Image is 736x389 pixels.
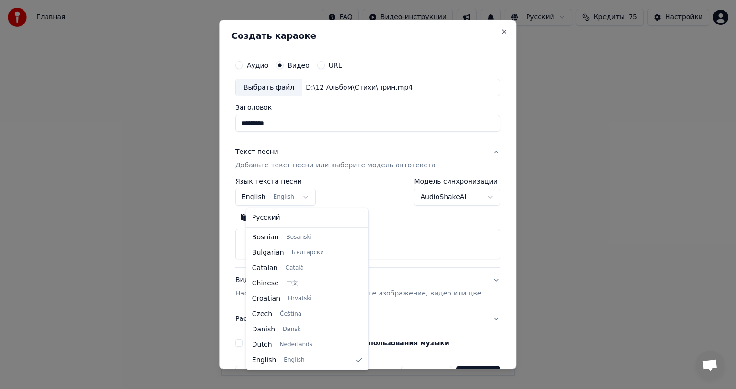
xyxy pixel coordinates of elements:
[252,213,280,223] span: Русский
[252,325,275,334] span: Danish
[252,279,279,288] span: Chinese
[252,340,272,350] span: Dutch
[252,248,284,258] span: Bulgarian
[252,355,276,365] span: English
[280,341,312,349] span: Nederlands
[286,264,304,272] span: Català
[287,280,298,287] span: 中文
[284,356,304,364] span: English
[280,310,301,318] span: Čeština
[252,263,278,273] span: Catalan
[252,233,279,242] span: Bosnian
[252,294,280,304] span: Croatian
[252,309,272,319] span: Czech
[286,234,311,241] span: Bosanski
[283,326,300,333] span: Dansk
[292,249,324,257] span: Български
[288,295,312,303] span: Hrvatski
